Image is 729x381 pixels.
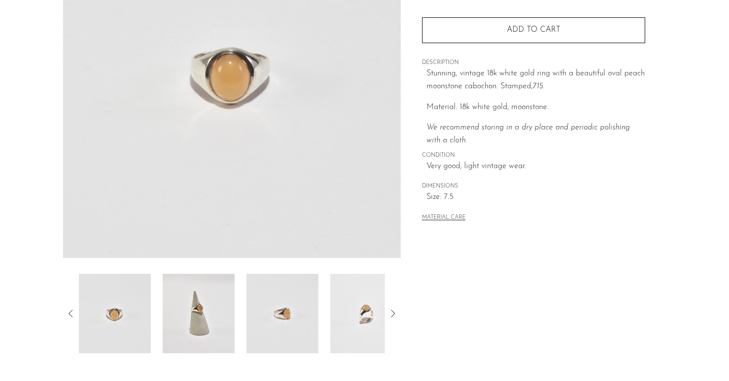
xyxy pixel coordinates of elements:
img: White Gold Peach Moonstone Ring [246,274,318,353]
span: CONDITION [422,151,645,160]
i: We recommend storing in a dry place and periodic polishing with a cloth. [426,124,630,144]
p: Material: 18k white gold, moonstone. [426,101,645,114]
span: Very good; light vintage wear. [426,160,645,173]
em: 715. [533,82,545,90]
button: MATERIAL CARE [422,214,466,222]
span: DIMENSIONS [422,182,645,191]
img: White Gold Peach Moonstone Ring [330,274,402,353]
span: Add to cart [507,26,560,34]
button: Add to cart [422,17,645,43]
img: White Gold Peach Moonstone Ring [163,274,235,353]
span: Size: 7.5 [426,191,645,204]
img: White Gold Peach Moonstone Ring [79,274,151,353]
span: DESCRIPTION [422,59,645,67]
p: Stunning, vintage 18k white gold ring with a beautiful oval peach moonstone cabochon. Stamped, [426,67,645,93]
